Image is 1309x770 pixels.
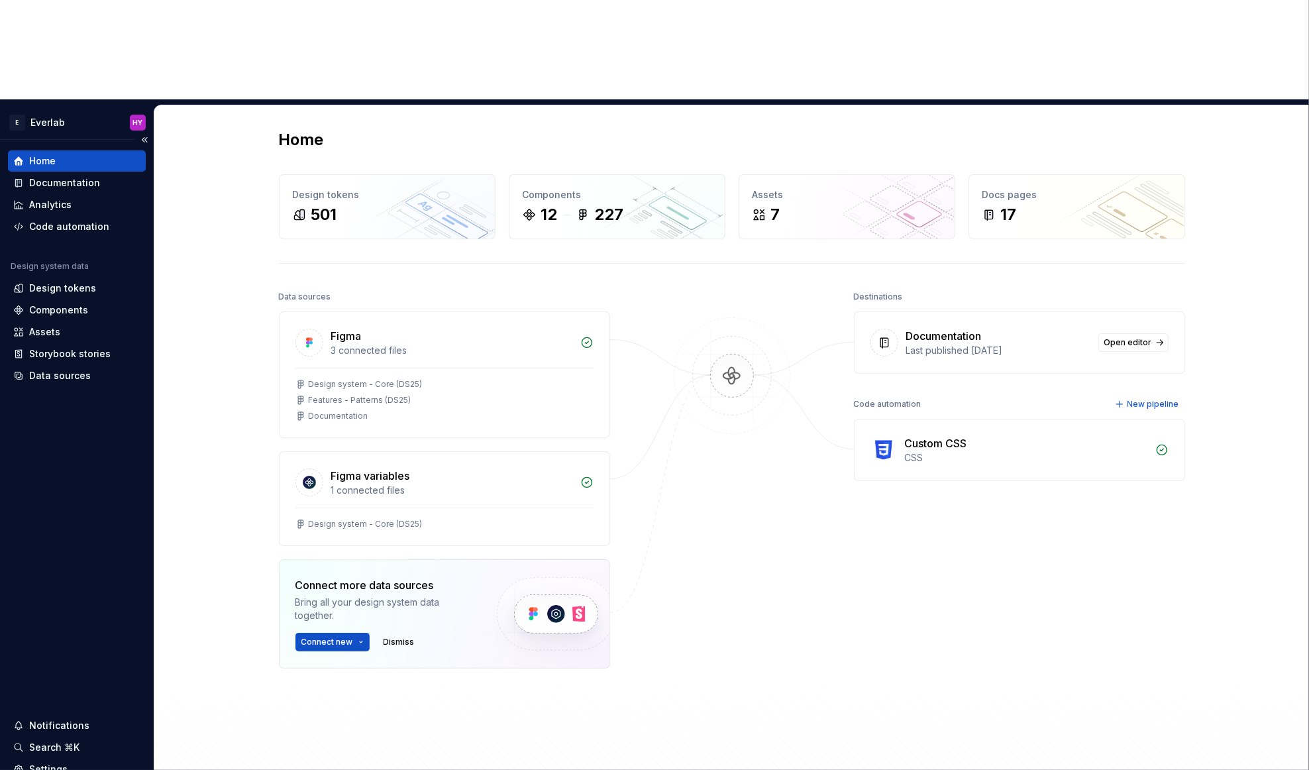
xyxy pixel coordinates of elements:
[8,150,146,172] a: Home
[295,633,370,651] button: Connect new
[29,741,79,754] div: Search ⌘K
[301,637,353,647] span: Connect new
[309,379,423,390] div: Design system - Core (DS25)
[279,288,331,306] div: Data sources
[595,204,624,225] div: 227
[135,131,154,149] button: Collapse sidebar
[29,719,89,732] div: Notifications
[854,288,903,306] div: Destinations
[279,174,496,239] a: Design tokens501
[771,204,780,225] div: 7
[8,321,146,343] a: Assets
[309,519,423,529] div: Design system - Core (DS25)
[3,108,151,137] button: EEverlabHY
[8,216,146,237] a: Code automation
[133,117,143,128] div: HY
[8,300,146,321] a: Components
[331,484,572,497] div: 1 connected files
[293,188,482,201] div: Design tokens
[331,468,410,484] div: Figma variables
[523,188,711,201] div: Components
[9,115,25,131] div: E
[753,188,941,201] div: Assets
[541,204,558,225] div: 12
[384,637,415,647] span: Dismiss
[309,395,411,406] div: Features - Patterns (DS25)
[1111,395,1185,413] button: New pipeline
[331,344,572,357] div: 3 connected files
[295,596,474,622] div: Bring all your design system data together.
[279,129,324,150] h2: Home
[29,154,56,168] div: Home
[279,451,610,546] a: Figma variables1 connected filesDesign system - Core (DS25)
[8,172,146,193] a: Documentation
[29,282,96,295] div: Design tokens
[29,176,100,190] div: Documentation
[29,198,72,211] div: Analytics
[906,328,982,344] div: Documentation
[8,737,146,758] button: Search ⌘K
[29,325,60,339] div: Assets
[8,715,146,736] button: Notifications
[8,278,146,299] a: Design tokens
[29,369,91,382] div: Data sources
[854,395,921,413] div: Code automation
[8,194,146,215] a: Analytics
[11,261,89,272] div: Design system data
[509,174,725,239] a: Components12227
[1127,399,1179,410] span: New pipeline
[8,343,146,364] a: Storybook stories
[331,328,362,344] div: Figma
[969,174,1185,239] a: Docs pages17
[1098,333,1169,352] a: Open editor
[279,311,610,438] a: Figma3 connected filesDesign system - Core (DS25)Features - Patterns (DS25)Documentation
[905,451,1147,465] div: CSS
[311,204,337,225] div: 501
[29,347,111,360] div: Storybook stories
[29,220,109,233] div: Code automation
[739,174,955,239] a: Assets7
[295,577,474,593] div: Connect more data sources
[378,633,421,651] button: Dismiss
[1001,204,1017,225] div: 17
[8,365,146,386] a: Data sources
[30,116,65,129] div: Everlab
[982,188,1171,201] div: Docs pages
[906,344,1090,357] div: Last published [DATE]
[309,411,368,421] div: Documentation
[905,435,967,451] div: Custom CSS
[1104,337,1152,348] span: Open editor
[29,303,88,317] div: Components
